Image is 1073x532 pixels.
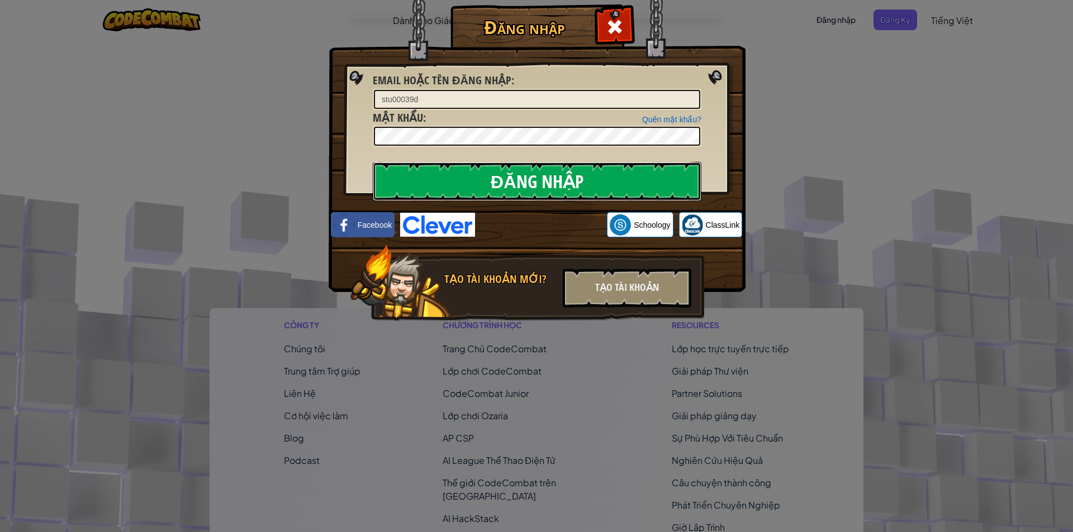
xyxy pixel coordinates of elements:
label: : [373,73,514,89]
iframe: Nút Đăng nhập bằng Google [475,213,607,237]
span: ClassLink [706,219,740,231]
a: Quên mật khẩu? [642,115,701,124]
img: clever-logo-blue.png [400,213,475,237]
img: schoology.png [610,214,631,236]
span: Schoology [634,219,670,231]
span: Mật khẩu [373,110,423,125]
label: : [373,110,426,126]
span: Facebook [358,219,392,231]
input: Đăng nhập [373,162,701,201]
img: facebook_small.png [334,214,355,236]
div: Tạo tài khoản [563,269,691,308]
span: Email hoặc tên đăng nhập [373,73,511,88]
h1: Đăng nhập [453,17,596,37]
div: Tạo tài khoản mới? [444,271,556,287]
img: classlink-logo-small.png [682,214,703,236]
